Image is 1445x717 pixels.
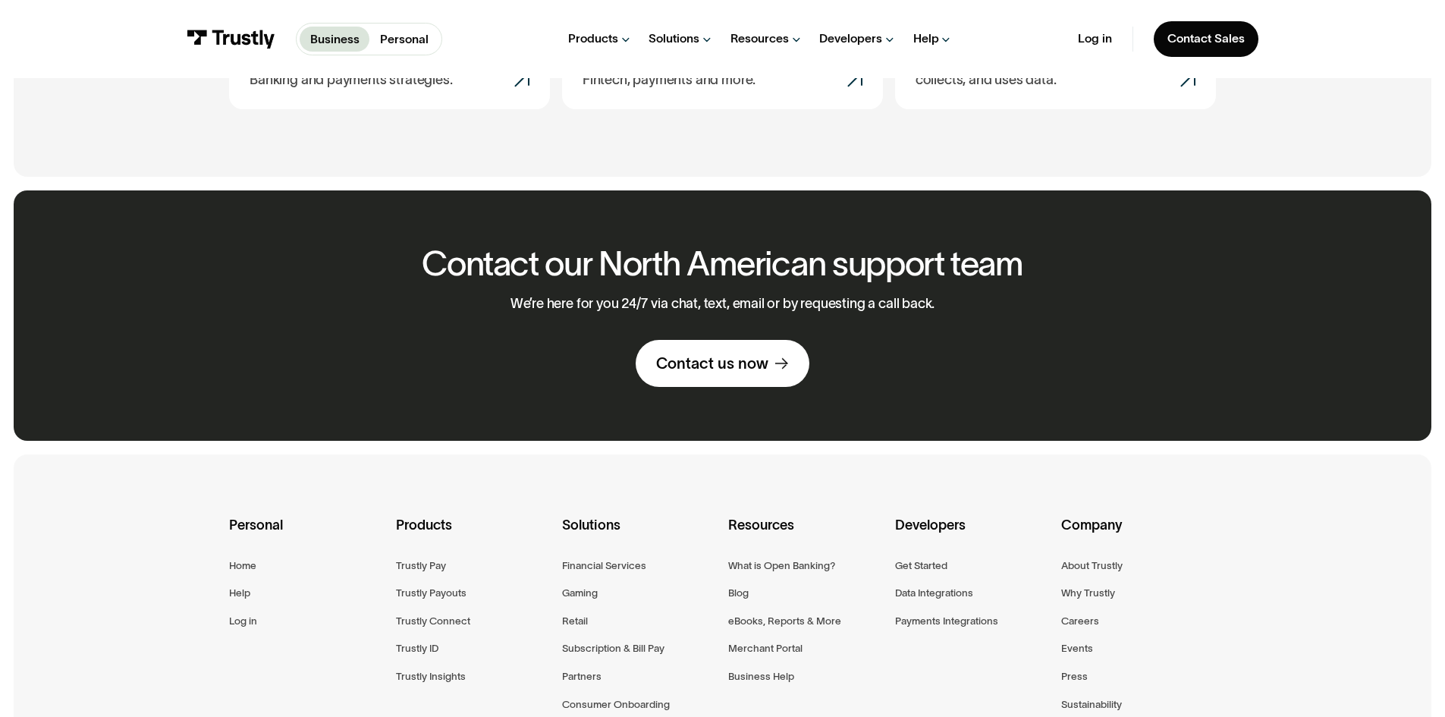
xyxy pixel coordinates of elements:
p: Personal [380,30,429,49]
a: Contact Sales [1154,21,1258,57]
img: Trustly Logo [187,30,275,49]
a: Gaming [562,584,598,602]
div: Resources [730,31,789,46]
div: Developers [895,514,1049,557]
div: Solutions [649,31,699,46]
a: Payments Integrations [895,612,998,630]
a: Retail [562,612,588,630]
a: Merchant Portal [728,640,803,657]
div: Solutions [562,514,716,557]
a: Business Help [728,668,794,685]
p: Business [310,30,360,49]
div: Products [396,514,550,557]
a: Careers [1061,612,1099,630]
div: Developers [819,31,882,46]
div: Products [568,31,618,46]
a: What is Open Banking? [728,557,835,574]
div: Personal [229,514,383,557]
a: Log in [229,612,257,630]
a: About Trustly [1061,557,1123,574]
a: Home [229,557,256,574]
a: Partners [562,668,602,685]
a: Events [1061,640,1093,657]
a: Trustly ID [396,640,438,657]
a: Blog [728,584,749,602]
a: Press [1061,668,1088,685]
a: Subscription & Bill Pay [562,640,664,657]
div: Company [1061,514,1215,557]
div: Contact Sales [1167,31,1245,46]
a: Log in [1078,31,1112,46]
p: We’re here for you 24/7 via chat, text, email or by requesting a call back. [510,296,935,313]
a: Trustly Payouts [396,584,466,602]
a: Trustly Insights [396,668,466,685]
h2: Contact our North American support team [422,245,1023,282]
a: Financial Services [562,557,646,574]
div: Contact us now [656,354,768,373]
a: Consumer Onboarding [562,696,670,713]
a: Get Started [895,557,947,574]
a: Sustainability [1061,696,1122,713]
a: Trustly Pay [396,557,446,574]
a: Why Trustly [1061,584,1115,602]
a: Help [229,584,250,602]
div: Help [913,31,939,46]
a: Data Integrations [895,584,973,602]
a: eBooks, Reports & More [728,612,841,630]
a: Personal [369,27,438,52]
a: Business [300,27,369,52]
a: Contact us now [636,340,809,387]
div: Resources [728,514,882,557]
a: Trustly Connect [396,612,470,630]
